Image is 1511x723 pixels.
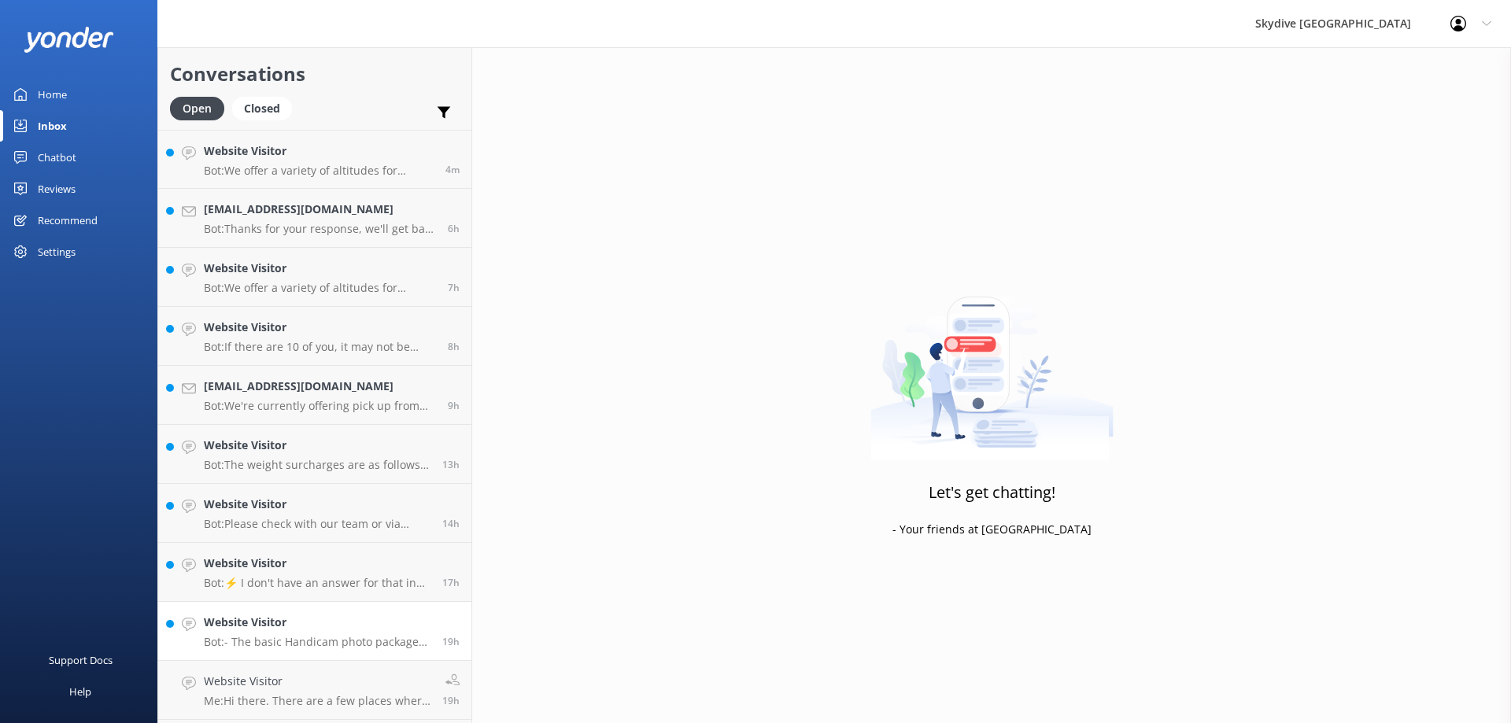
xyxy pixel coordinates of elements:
[204,281,436,295] p: Bot: We offer a variety of altitudes for skydiving, with all dropzones providing jumps up to 15,0...
[448,222,460,235] span: Aug 28 2025 03:32am (UTC +10:00) Australia/Brisbane
[38,142,76,173] div: Chatbot
[442,458,460,471] span: Aug 27 2025 08:57pm (UTC +10:00) Australia/Brisbane
[448,281,460,294] span: Aug 28 2025 02:39am (UTC +10:00) Australia/Brisbane
[38,110,67,142] div: Inbox
[204,222,436,236] p: Bot: Thanks for your response, we'll get back to you as soon as we can during opening hours.
[170,99,232,116] a: Open
[204,555,430,572] h4: Website Visitor
[204,614,430,631] h4: Website Visitor
[442,694,460,707] span: Aug 27 2025 02:40pm (UTC +10:00) Australia/Brisbane
[204,164,434,178] p: Bot: We offer a variety of altitudes for skydiving, with all dropzones providing jumps up to 15,0...
[442,576,460,589] span: Aug 27 2025 05:06pm (UTC +10:00) Australia/Brisbane
[204,201,436,218] h4: [EMAIL_ADDRESS][DOMAIN_NAME]
[929,480,1055,505] h3: Let's get chatting!
[892,521,1092,538] p: - Your friends at [GEOGRAPHIC_DATA]
[38,79,67,110] div: Home
[204,319,436,336] h4: Website Visitor
[448,399,460,412] span: Aug 28 2025 12:27am (UTC +10:00) Australia/Brisbane
[204,260,436,277] h4: Website Visitor
[38,173,76,205] div: Reviews
[158,248,471,307] a: Website VisitorBot:We offer a variety of altitudes for skydiving, with all dropzones providing ju...
[204,517,430,531] p: Bot: Please check with our team or via online availability to confirm your pick-up point and time...
[158,484,471,543] a: Website VisitorBot:Please check with our team or via online availability to confirm your pick-up ...
[204,378,436,395] h4: [EMAIL_ADDRESS][DOMAIN_NAME]
[232,97,292,120] div: Closed
[448,340,460,353] span: Aug 28 2025 01:26am (UTC +10:00) Australia/Brisbane
[232,99,300,116] a: Closed
[204,340,436,354] p: Bot: If there are 10 of you, it may not be possible for all of you to go up in one plane together...
[870,264,1114,460] img: artwork of a man stealing a conversation from at giant smartphone
[49,644,113,676] div: Support Docs
[204,458,430,472] p: Bot: The weight surcharges are as follows, payable at the drop zone: - 94kg - 104kgs = $55.00 AUD...
[38,236,76,267] div: Settings
[204,673,430,690] h4: Website Visitor
[204,142,434,160] h4: Website Visitor
[38,205,98,236] div: Recommend
[158,425,471,484] a: Website VisitorBot:The weight surcharges are as follows, payable at the drop zone: - 94kg - 104kg...
[204,496,430,513] h4: Website Visitor
[170,97,224,120] div: Open
[69,676,91,707] div: Help
[158,543,471,602] a: Website VisitorBot:⚡ I don't have an answer for that in my knowledge base. Please try and rephras...
[204,635,430,649] p: Bot: - The basic Handicam photo package costs $129 per person and includes photos of your entire ...
[158,189,471,248] a: [EMAIL_ADDRESS][DOMAIN_NAME]Bot:Thanks for your response, we'll get back to you as soon as we can...
[158,366,471,425] a: [EMAIL_ADDRESS][DOMAIN_NAME]Bot:We're currently offering pick up from the majority of our locatio...
[442,517,460,530] span: Aug 27 2025 07:36pm (UTC +10:00) Australia/Brisbane
[170,59,460,89] h2: Conversations
[158,130,471,189] a: Website VisitorBot:We offer a variety of altitudes for skydiving, with all dropzones providing ju...
[158,307,471,366] a: Website VisitorBot:If there are 10 of you, it may not be possible for all of you to go up in one ...
[204,694,430,708] p: Me: Hi there. There are a few places where the cruises dock. Which port is your ship docking?
[24,27,114,53] img: yonder-white-logo.png
[204,399,436,413] p: Bot: We're currently offering pick up from the majority of our locations. Please check with our t...
[445,163,460,176] span: Aug 28 2025 10:14am (UTC +10:00) Australia/Brisbane
[158,602,471,661] a: Website VisitorBot:- The basic Handicam photo package costs $129 per person and includes photos o...
[204,437,430,454] h4: Website Visitor
[204,576,430,590] p: Bot: ⚡ I don't have an answer for that in my knowledge base. Please try and rephrase your questio...
[158,661,471,720] a: Website VisitorMe:Hi there. There are a few places where the cruises dock. Which port is your shi...
[442,635,460,648] span: Aug 27 2025 03:17pm (UTC +10:00) Australia/Brisbane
